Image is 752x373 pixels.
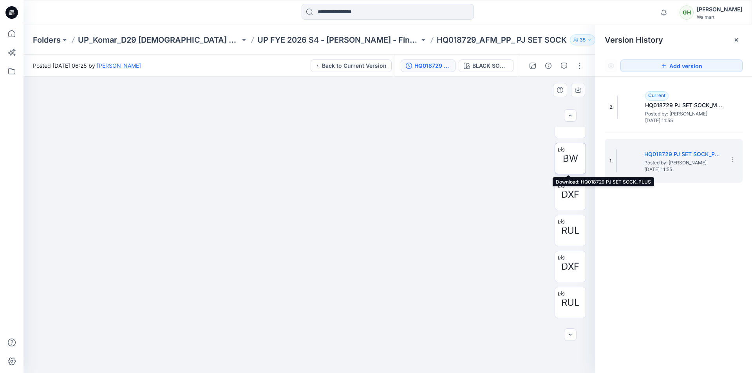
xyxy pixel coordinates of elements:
div: Walmart [697,14,742,20]
button: Details [542,59,555,72]
div: [PERSON_NAME] [697,5,742,14]
img: HQ018729 PJ SET SOCK_PLUS [616,149,617,173]
span: RUL [561,223,580,238]
span: Posted [DATE] 06:25 by [33,61,141,70]
button: Back to Current Version [311,59,392,72]
div: GH [680,5,694,20]
span: DXF [561,259,579,274]
button: HQ018729 PJ SET SOCK_PLUS [401,59,456,72]
span: Posted by: Gayan Hettiarachchi [644,159,723,167]
span: BW [563,151,578,166]
span: Version History [605,35,663,45]
span: [DATE] 11:55 [644,167,723,172]
button: BLACK SOOT 210131 [459,59,513,72]
span: RUL [561,296,580,310]
span: 1. [609,157,613,164]
button: 35 [570,34,595,45]
span: DXF [561,187,579,202]
h5: HQ018729 PJ SET SOCK_MISSY [645,101,723,110]
button: Close [733,37,739,43]
button: Show Hidden Versions [605,59,617,72]
span: [DATE] 11:55 [645,118,723,123]
h5: HQ018729 PJ SET SOCK_PLUS [644,150,723,159]
span: 2. [609,104,614,111]
button: Add version [620,59,743,72]
a: UP_Komar_D29 [DEMOGRAPHIC_DATA] Sleep [78,34,240,45]
a: [PERSON_NAME] [97,62,141,69]
p: HQ018729_AFM_PP_ PJ SET SOCK [437,34,567,45]
p: 35 [580,36,586,44]
a: Folders [33,34,61,45]
a: UP FYE 2026 S4 - [PERSON_NAME] - Final Approval Board [257,34,419,45]
div: HQ018729 PJ SET SOCK_PLUS [414,61,450,70]
span: Current [648,92,665,98]
img: HQ018729 PJ SET SOCK_MISSY [617,96,618,119]
span: Posted by: Gayan Hettiarachchi [645,110,723,118]
div: BLACK SOOT 210131 [472,61,508,70]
